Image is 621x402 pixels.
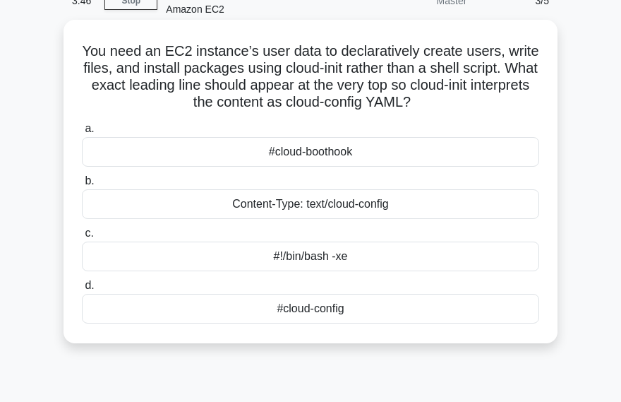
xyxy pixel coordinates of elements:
div: #!/bin/bash -xe [82,242,539,271]
span: d. [85,279,94,291]
div: Content-Type: text/cloud-config [82,189,539,219]
span: a. [85,122,94,134]
span: c. [85,227,93,239]
span: b. [85,175,94,187]
div: #cloud-boothook [82,137,539,167]
h5: You need an EC2 instance’s user data to declaratively create users, write files, and install pack... [80,42,541,112]
div: #cloud-config [82,294,539,324]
